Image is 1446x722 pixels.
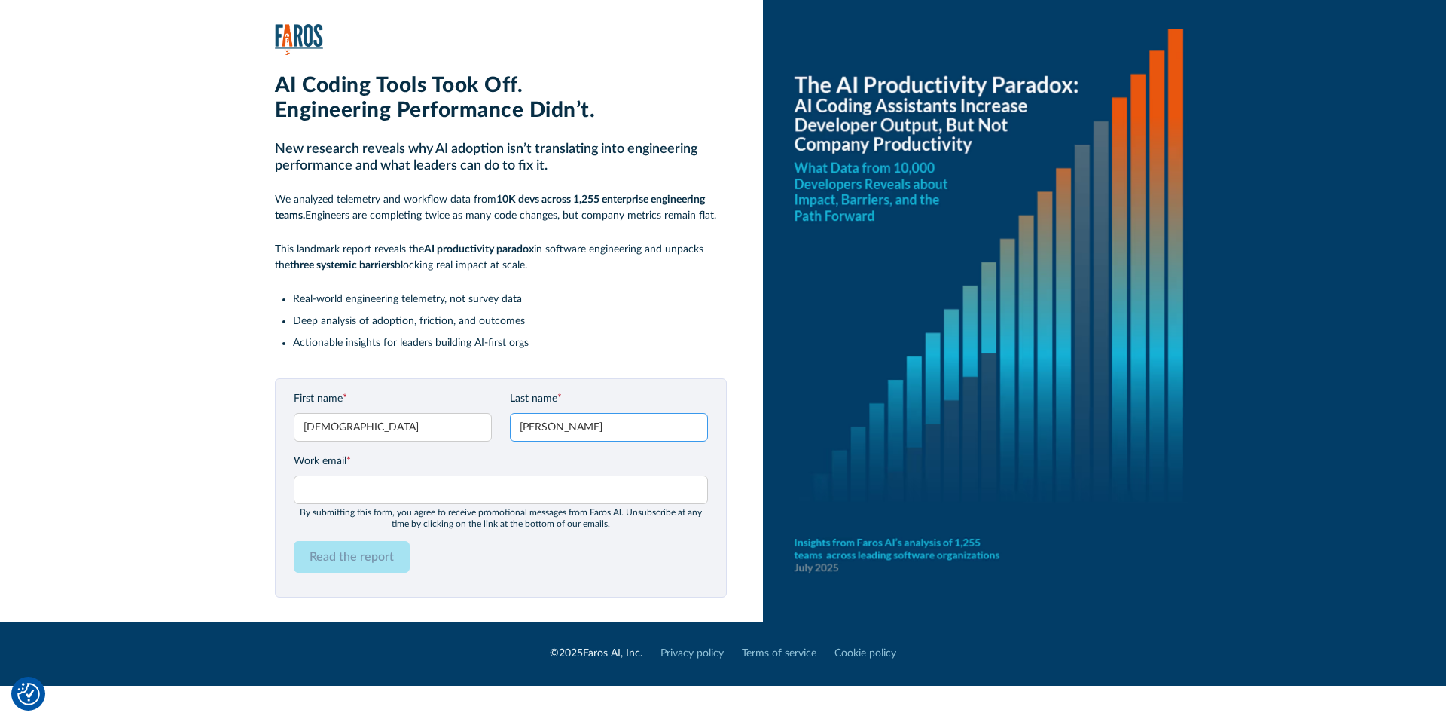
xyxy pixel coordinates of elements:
li: Deep analysis of adoption, friction, and outcomes [293,314,727,329]
img: Faros Logo [275,24,323,55]
div: By submitting this form, you agree to receive promotional messages from Faros Al. Unsubscribe at ... [294,507,708,529]
form: Email Form [294,391,708,585]
strong: three systemic barriers [290,260,395,271]
p: This landmark report reveals the in software engineering and unpacks the blocking real impact at ... [275,242,727,274]
img: Revisit consent button [17,683,40,705]
li: Actionable insights for leaders building AI-first orgs [293,335,727,351]
p: We analyzed telemetry and workflow data from Engineers are completing twice as many code changes,... [275,192,727,224]
a: Privacy policy [660,646,724,662]
strong: AI productivity paradox [424,244,534,255]
h1: AI Coding Tools Took Off. [275,73,727,99]
h1: Engineering Performance Didn’t. [275,98,727,124]
label: First name [294,391,492,407]
div: © Faros AI, Inc. [550,646,642,662]
strong: 10K devs across 1,255 enterprise engineering teams. [275,194,705,221]
label: Last name [510,391,708,407]
span: 2025 [559,648,583,659]
a: Terms of service [742,646,816,662]
button: Cookie Settings [17,683,40,705]
label: Work email [294,454,708,470]
li: Real-world engineering telemetry, not survey data [293,292,727,307]
h2: New research reveals why AI adoption isn’t translating into engineering performance and what lead... [275,142,727,174]
input: Read the report [294,541,410,573]
a: Cookie policy [834,646,896,662]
